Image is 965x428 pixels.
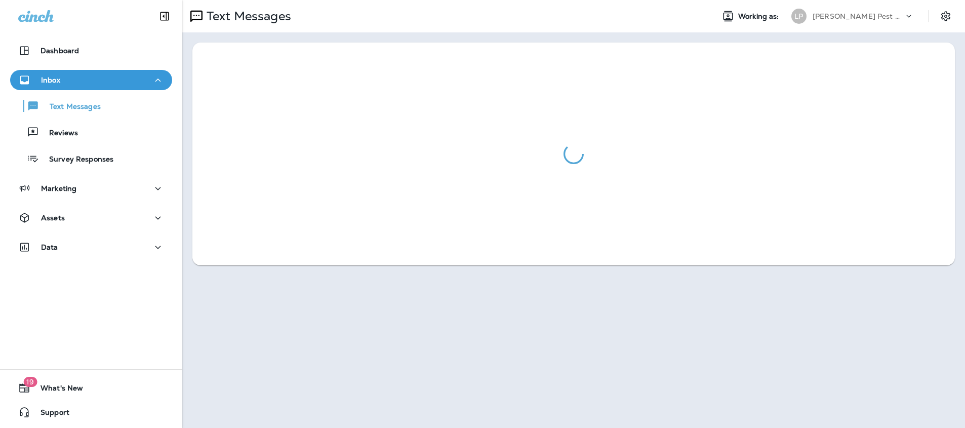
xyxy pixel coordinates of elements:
p: [PERSON_NAME] Pest Control [813,12,904,20]
div: LP [791,9,807,24]
p: Dashboard [41,47,79,55]
p: Text Messages [203,9,291,24]
p: Text Messages [39,102,101,112]
button: Collapse Sidebar [150,6,179,26]
button: Assets [10,208,172,228]
button: Settings [937,7,955,25]
p: Data [41,243,58,251]
button: Reviews [10,122,172,143]
button: Dashboard [10,41,172,61]
button: Survey Responses [10,148,172,169]
p: Reviews [39,129,78,138]
span: Working as: [738,12,781,21]
span: 19 [23,377,37,387]
span: What's New [30,384,83,396]
button: Data [10,237,172,257]
button: 19What's New [10,378,172,398]
p: Survey Responses [39,155,113,165]
button: Marketing [10,178,172,199]
p: Assets [41,214,65,222]
button: Inbox [10,70,172,90]
button: Support [10,402,172,422]
p: Inbox [41,76,60,84]
p: Marketing [41,184,76,192]
button: Text Messages [10,95,172,116]
span: Support [30,408,69,420]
